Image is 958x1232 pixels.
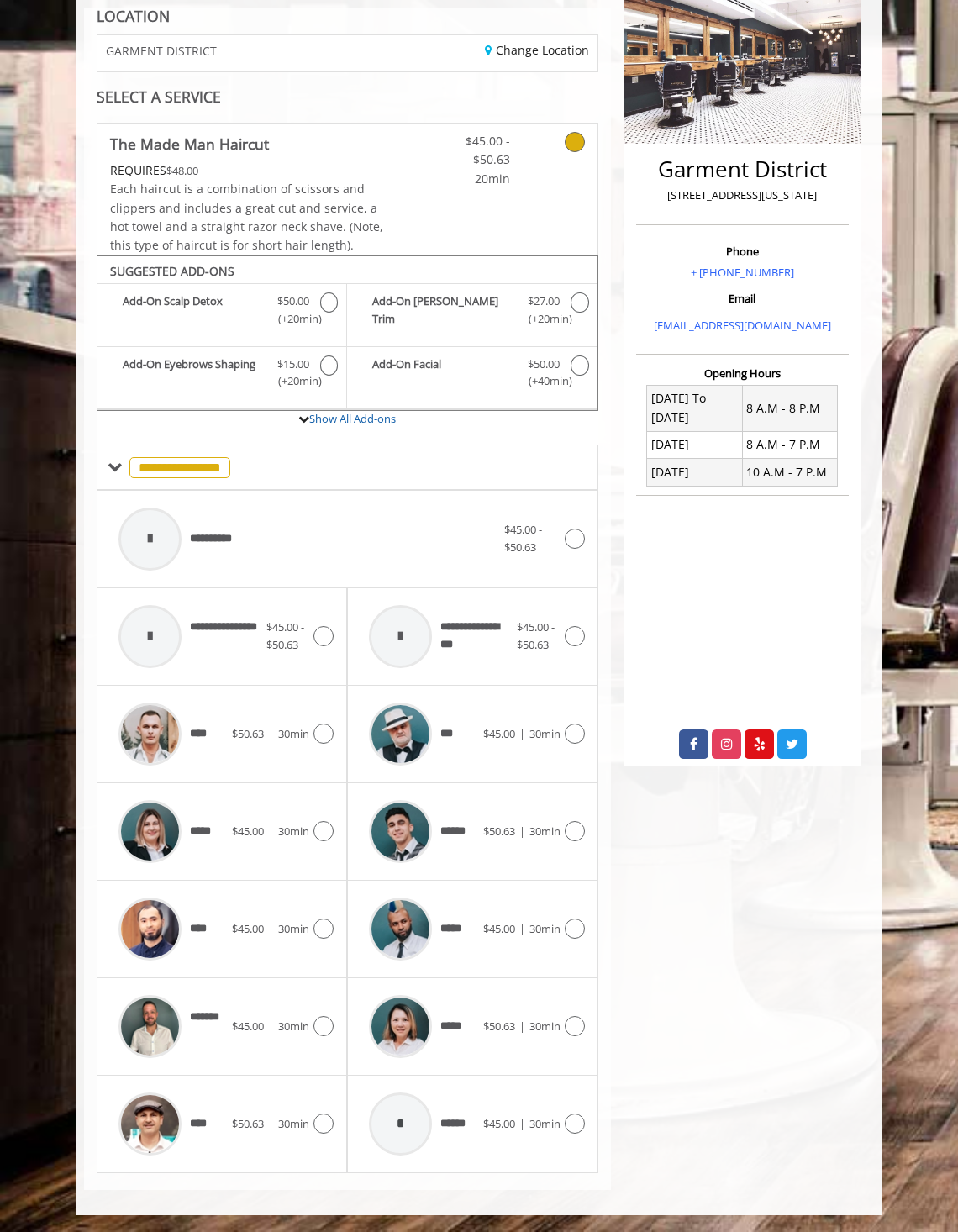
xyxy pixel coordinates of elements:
span: $50.63 [483,824,515,839]
span: 30min [529,1019,561,1034]
span: 30min [529,921,561,936]
a: Show All Add-ons [309,411,396,426]
b: LOCATION [97,6,170,26]
span: 30min [278,726,309,741]
span: $50.63 [232,1116,264,1131]
label: Add-On Beard Trim [355,292,588,332]
td: 10 A.M - 7 P.M [742,459,837,486]
span: $50.63 [232,726,264,741]
a: [EMAIL_ADDRESS][DOMAIN_NAME] [654,318,831,333]
span: $45.00 - $50.63 [504,522,542,555]
span: 30min [278,824,309,839]
p: [STREET_ADDRESS][US_STATE] [640,187,845,204]
span: | [268,1019,274,1034]
span: | [268,921,274,936]
span: | [268,726,274,741]
h3: Opening Hours [636,367,849,379]
span: (+20min ) [275,372,312,390]
span: | [519,1116,525,1131]
span: $50.63 [483,1019,515,1034]
label: Add-On Facial [355,355,588,395]
span: | [519,921,525,936]
td: [DATE] [647,431,742,458]
td: [DATE] To [DATE] [647,385,742,431]
span: $27.00 [528,292,560,310]
b: SUGGESTED ADD-ONS [110,263,234,279]
h3: Email [640,292,845,304]
span: (+20min ) [275,310,312,328]
div: SELECT A SERVICE [97,89,598,105]
span: 30min [529,1116,561,1131]
span: This service needs some Advance to be paid before we block your appointment [110,162,166,178]
span: $45.00 [483,1116,515,1131]
span: $45.00 [232,921,264,936]
span: 30min [278,921,309,936]
b: Add-On [PERSON_NAME] Trim [372,292,517,328]
h3: Phone [640,245,845,257]
span: $45.00 [232,1019,264,1034]
span: (+20min ) [525,310,562,328]
span: 30min [529,824,561,839]
span: $45.00 - $50.63 [266,619,304,652]
span: (+40min ) [525,372,562,390]
span: | [519,1019,525,1034]
span: $45.00 [483,921,515,936]
a: + [PHONE_NUMBER] [691,265,794,280]
td: 8 A.M - 7 P.M [742,431,837,458]
span: $45.00 - $50.63 [430,132,509,170]
span: | [268,824,274,839]
span: 30min [278,1019,309,1034]
div: The Made Man Haircut Add-onS [97,255,598,412]
b: The Made Man Haircut [110,132,269,155]
td: [DATE] [647,459,742,486]
span: GARMENT DISTRICT [106,45,217,57]
span: 30min [278,1116,309,1131]
span: $50.00 [277,292,309,310]
b: Add-On Eyebrows Shaping [123,355,266,391]
span: $45.00 [232,824,264,839]
div: $48.00 [110,161,389,180]
span: | [519,726,525,741]
span: $50.00 [528,355,560,373]
label: Add-On Eyebrows Shaping [106,355,338,395]
b: Add-On Scalp Detox [123,292,266,328]
a: Change Location [485,42,589,58]
span: | [268,1116,274,1131]
span: 20min [430,170,509,188]
span: Each haircut is a combination of scissors and clippers and includes a great cut and service, a ho... [110,181,383,253]
label: Add-On Scalp Detox [106,292,338,332]
span: $45.00 [483,726,515,741]
span: $45.00 - $50.63 [517,619,555,652]
span: | [519,824,525,839]
span: 30min [529,726,561,741]
h2: Garment District [640,157,845,182]
span: $15.00 [277,355,309,373]
b: Add-On Facial [372,355,517,391]
td: 8 A.M - 8 P.M [742,385,837,431]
